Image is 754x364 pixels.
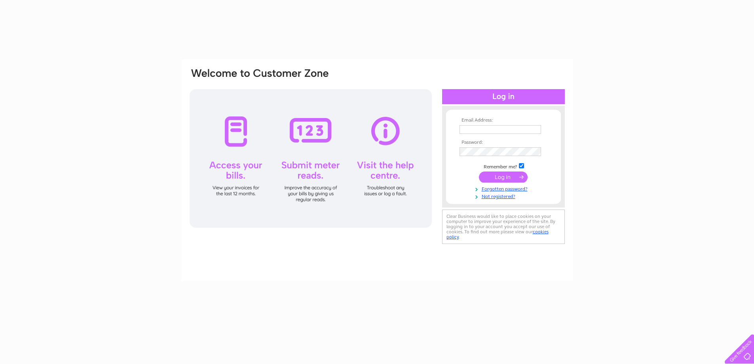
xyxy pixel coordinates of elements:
[460,185,549,192] a: Forgotten password?
[460,192,549,200] a: Not registered?
[458,118,549,123] th: Email Address:
[458,162,549,170] td: Remember me?
[442,210,565,244] div: Clear Business would like to place cookies on your computer to improve your experience of the sit...
[479,172,528,183] input: Submit
[446,229,549,240] a: cookies policy
[458,140,549,145] th: Password:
